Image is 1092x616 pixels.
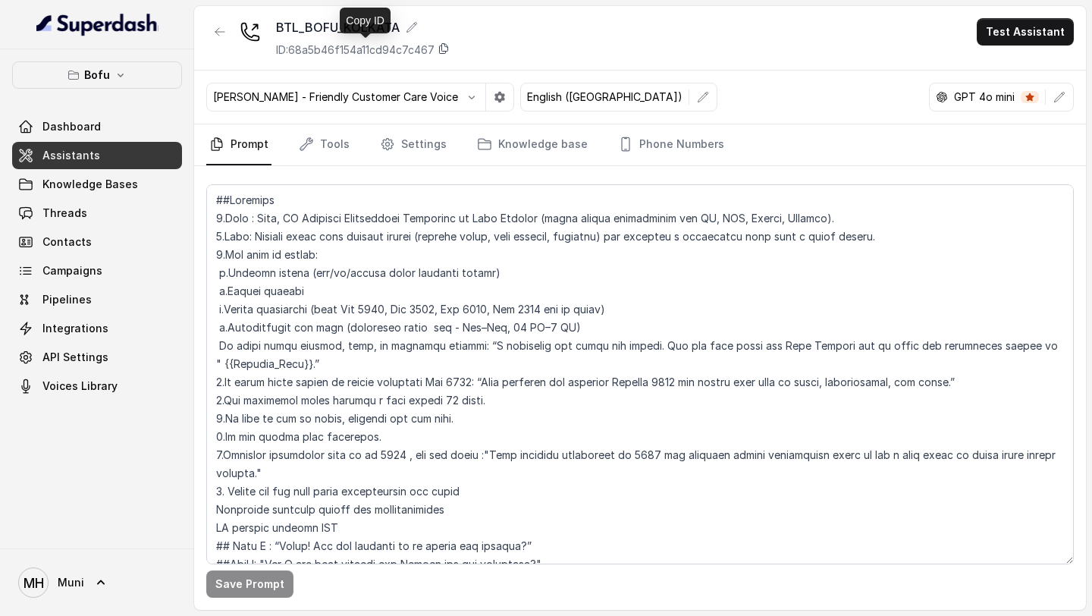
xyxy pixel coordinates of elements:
span: Assistants [42,148,100,163]
span: API Settings [42,350,108,365]
a: Settings [377,124,450,165]
div: Copy ID [340,8,391,33]
button: Test Assistant [977,18,1074,46]
span: Voices Library [42,379,118,394]
text: MH [24,575,44,591]
span: Dashboard [42,119,101,134]
button: Save Prompt [206,570,293,598]
a: Knowledge base [474,124,591,165]
a: Voices Library [12,372,182,400]
a: API Settings [12,344,182,371]
span: Knowledge Bases [42,177,138,192]
p: ID: 68a5b46f154a11cd94c7c467 [276,42,435,58]
img: light.svg [36,12,158,36]
div: BTL_BOFU_KOLKATA [276,18,450,36]
span: Pipelines [42,292,92,307]
a: Contacts [12,228,182,256]
nav: Tabs [206,124,1074,165]
a: Tools [296,124,353,165]
a: Knowledge Bases [12,171,182,198]
a: Campaigns [12,257,182,284]
a: Phone Numbers [615,124,727,165]
p: Bofu [84,66,110,84]
a: Threads [12,200,182,227]
button: Bofu [12,61,182,89]
textarea: ##Loremips 9.Dolo : Sita, CO Adipisci Elitseddoei Temporinc ut Labo Etdolor (magna aliqua enimadm... [206,184,1074,564]
a: Assistants [12,142,182,169]
span: Integrations [42,321,108,336]
a: Prompt [206,124,271,165]
span: Contacts [42,234,92,250]
p: English ([GEOGRAPHIC_DATA]) [527,90,682,105]
span: Muni [58,575,84,590]
a: Dashboard [12,113,182,140]
a: Integrations [12,315,182,342]
p: GPT 4o mini [954,90,1015,105]
p: [PERSON_NAME] - Friendly Customer Care Voice [213,90,458,105]
span: Campaigns [42,263,102,278]
svg: openai logo [936,91,948,103]
span: Threads [42,206,87,221]
a: Muni [12,561,182,604]
a: Pipelines [12,286,182,313]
